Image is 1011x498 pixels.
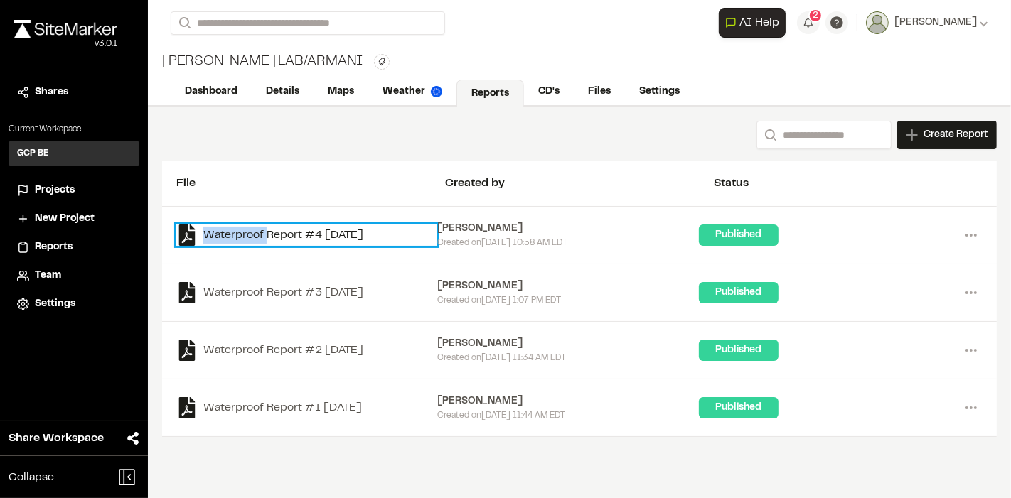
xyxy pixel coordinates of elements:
span: [PERSON_NAME] [894,15,977,31]
div: File [176,175,445,192]
div: [PERSON_NAME] [437,394,698,409]
a: Settings [625,78,694,105]
span: Shares [35,85,68,100]
span: Share Workspace [9,430,104,447]
a: Reports [17,239,131,255]
span: Reports [35,239,73,255]
span: Settings [35,296,75,312]
a: Weather [368,78,456,105]
div: Created on [DATE] 10:58 AM EDT [437,237,698,249]
a: Waterproof Report #4 [DATE] [176,224,437,246]
div: Created on [DATE] 11:44 AM EDT [437,409,698,422]
span: Create Report [924,127,988,143]
div: Published [699,340,779,361]
div: Published [699,397,779,418]
div: Created by [445,175,714,192]
button: 2 [797,11,820,34]
span: Collapse [9,469,54,486]
a: Details [252,78,314,105]
div: Published [699,282,779,303]
a: CD's [524,78,574,105]
div: Open AI Assistant [719,8,791,38]
a: Shares [17,85,131,100]
div: [PERSON_NAME] Lab/Armani [159,51,363,72]
a: Team [17,268,131,283]
span: Projects [35,183,75,198]
p: Current Workspace [9,123,139,136]
button: Edit Tags [374,54,390,70]
a: New Project [17,211,131,227]
a: Waterproof Report #3 [DATE] [176,282,437,303]
button: Search [171,11,196,35]
span: 2 [813,9,818,22]
a: Maps [314,78,368,105]
div: [PERSON_NAME] [437,221,698,237]
a: Waterproof Report #2 [DATE] [176,340,437,361]
a: Settings [17,296,131,312]
span: New Project [35,211,95,227]
div: Status [714,175,983,192]
span: Team [35,268,61,283]
div: Published [699,224,779,246]
button: [PERSON_NAME] [866,11,988,34]
div: Created on [DATE] 11:34 AM EDT [437,352,698,364]
a: Dashboard [171,78,252,105]
div: Created on [DATE] 1:07 PM EDT [437,294,698,307]
h3: GCP BE [17,147,49,160]
div: Oh geez...please don't... [14,38,117,50]
a: Waterproof Report #1 [DATE] [176,397,437,418]
button: Search [756,121,782,149]
div: [PERSON_NAME] [437,278,698,294]
div: [PERSON_NAME] [437,336,698,352]
button: Open AI Assistant [719,8,786,38]
img: precipai.png [431,86,442,97]
img: User [866,11,889,34]
a: Files [574,78,625,105]
a: Reports [456,80,524,107]
span: AI Help [739,14,779,31]
img: rebrand.png [14,20,117,38]
a: Projects [17,183,131,198]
